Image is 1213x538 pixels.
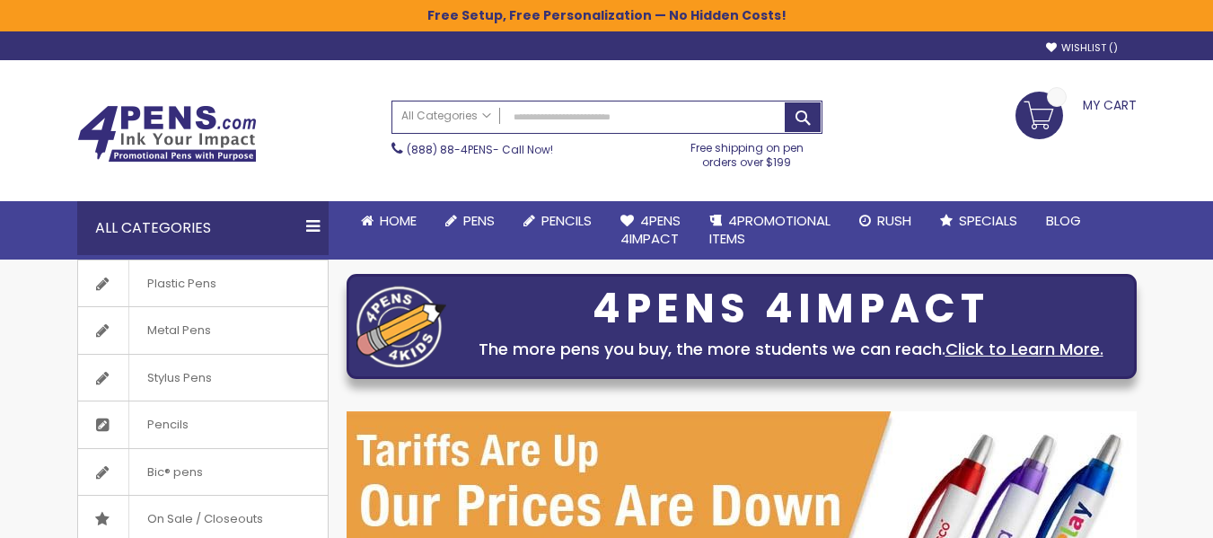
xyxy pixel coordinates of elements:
[407,142,493,157] a: (888) 88-4PENS
[78,355,328,401] a: Stylus Pens
[78,449,328,496] a: Bic® pens
[463,211,495,230] span: Pens
[128,355,230,401] span: Stylus Pens
[78,260,328,307] a: Plastic Pens
[845,201,926,241] a: Rush
[128,260,234,307] span: Plastic Pens
[128,449,221,496] span: Bic® pens
[926,201,1032,241] a: Specials
[455,337,1127,362] div: The more pens you buy, the more students we can reach.
[945,338,1103,360] a: Click to Learn More.
[128,401,207,448] span: Pencils
[1032,201,1095,241] a: Blog
[78,307,328,354] a: Metal Pens
[392,101,500,131] a: All Categories
[77,201,329,255] div: All Categories
[401,109,491,123] span: All Categories
[606,201,695,260] a: 4Pens4impact
[356,286,446,367] img: four_pen_logo.png
[709,211,831,248] span: 4PROMOTIONAL ITEMS
[1046,211,1081,230] span: Blog
[509,201,606,241] a: Pencils
[620,211,681,248] span: 4Pens 4impact
[541,211,592,230] span: Pencils
[672,134,822,170] div: Free shipping on pen orders over $199
[959,211,1017,230] span: Specials
[347,201,431,241] a: Home
[455,290,1127,328] div: 4PENS 4IMPACT
[431,201,509,241] a: Pens
[128,307,229,354] span: Metal Pens
[407,142,553,157] span: - Call Now!
[695,201,845,260] a: 4PROMOTIONALITEMS
[1046,41,1118,55] a: Wishlist
[77,105,257,163] img: 4Pens Custom Pens and Promotional Products
[877,211,911,230] span: Rush
[78,401,328,448] a: Pencils
[380,211,417,230] span: Home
